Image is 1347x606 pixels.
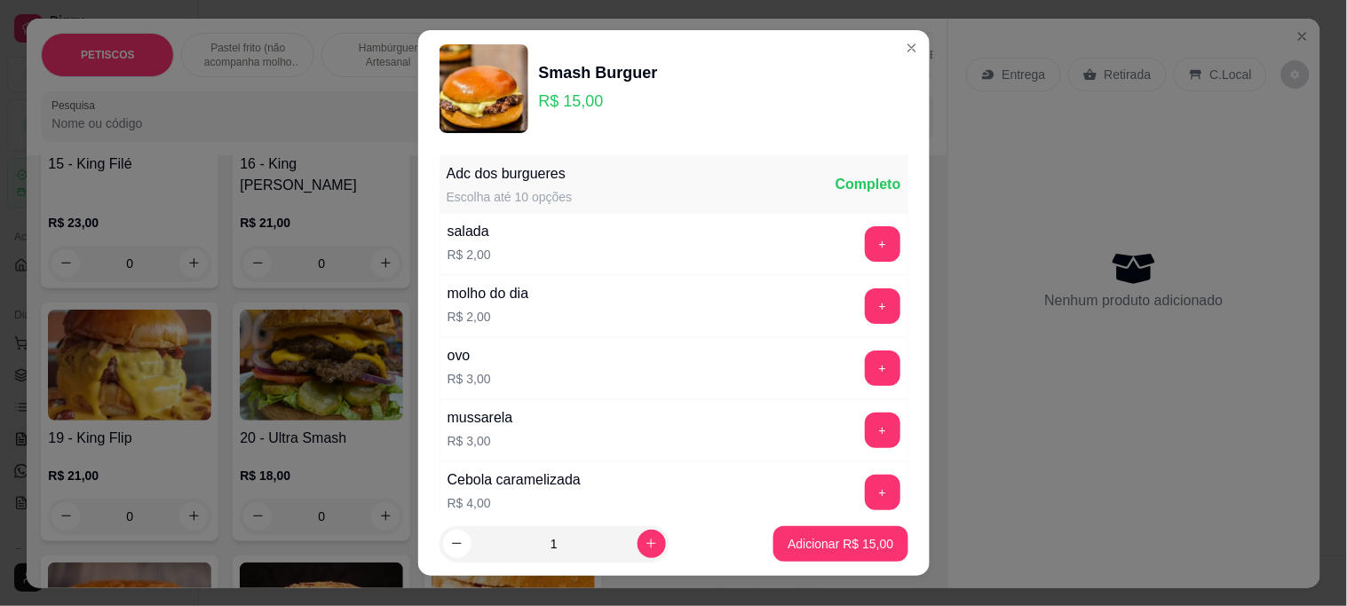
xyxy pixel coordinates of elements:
[836,174,901,195] div: Completo
[448,370,491,388] p: R$ 3,00
[898,34,926,62] button: Close
[638,530,666,558] button: increase-product-quantity
[539,60,658,85] div: Smash Burguer
[865,288,900,324] button: add
[865,475,900,510] button: add
[448,246,491,264] p: R$ 2,00
[448,432,513,450] p: R$ 3,00
[448,308,529,326] p: R$ 2,00
[448,494,581,512] p: R$ 4,00
[788,535,893,553] p: Adicionar R$ 15,00
[865,350,900,386] button: add
[447,163,573,185] div: Adc dos burgueres
[448,407,513,429] div: mussarela
[448,469,581,491] div: Cebola caramelizada
[539,89,658,114] p: R$ 15,00
[448,221,491,242] div: salada
[448,345,491,366] div: ovo
[865,413,900,448] button: add
[448,283,529,304] div: molho do dia
[443,530,471,558] button: decrease-product-quantity
[440,44,528,133] img: product-image
[865,226,900,262] button: add
[773,526,907,562] button: Adicionar R$ 15,00
[447,188,573,206] div: Escolha até 10 opções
